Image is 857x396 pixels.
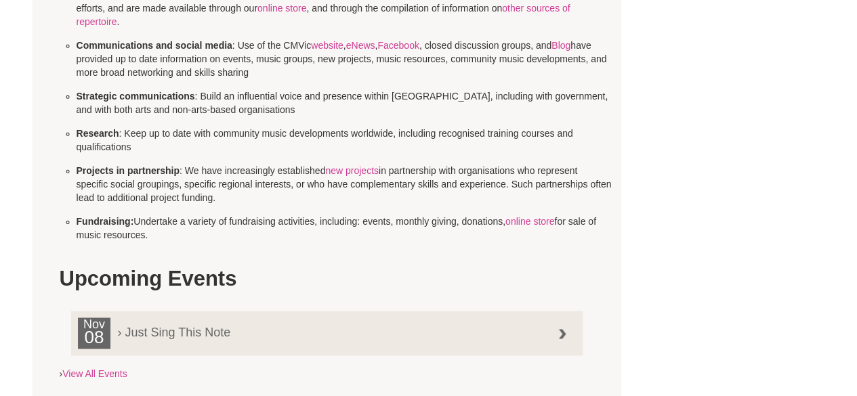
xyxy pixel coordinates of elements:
[77,91,195,102] strong: Strategic communications
[62,368,127,379] a: View All Events
[77,40,232,51] strong: Communications and social media
[77,89,612,116] p: : Build an influential voice and presence within [GEOGRAPHIC_DATA], including with government, an...
[77,215,612,242] p: Undertake a variety of fundraising activities, including: events, monthly giving, donations, for ...
[505,216,554,227] a: online store
[77,39,612,79] li: : Use of the CMVic , , , closed discussion groups, and have provided up to date information on ev...
[78,317,558,339] span: › Just Sing This Note
[77,216,134,227] strong: Fundraising:
[81,331,108,349] h2: 08
[77,128,119,139] strong: Research
[325,165,379,176] a: new projects
[77,164,612,204] li: : We have increasingly established in partnership with organisations who represent specific socia...
[377,40,419,51] a: Facebook
[60,265,595,292] h1: Upcoming Events
[346,40,375,51] a: eNews
[78,317,111,349] div: Nov
[551,40,570,51] a: Blog
[60,259,595,380] div: ›
[77,127,612,154] p: : Keep up to date with community music developments worldwide, including recognised training cour...
[71,311,583,355] a: Nov08 › Just Sing This Note
[257,3,306,14] a: online store
[77,165,180,176] strong: Projects in partnership
[311,40,343,51] a: website
[77,3,570,27] a: other sources of repertoire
